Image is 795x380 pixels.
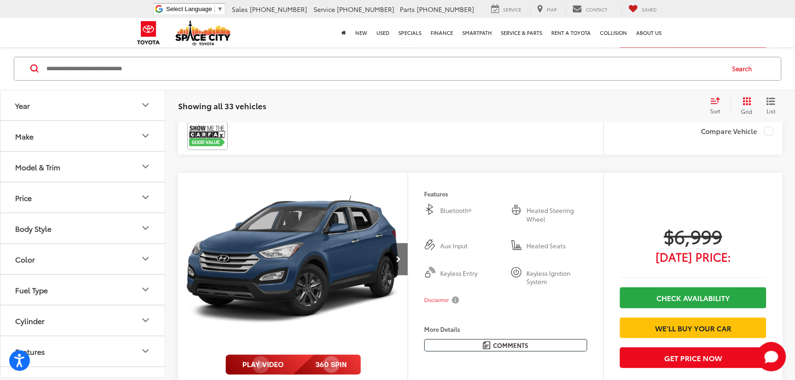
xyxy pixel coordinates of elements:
div: Model & Trim [140,161,151,172]
div: Fuel Type [140,284,151,295]
span: [PHONE_NUMBER] [337,5,394,14]
a: Service & Parts [496,18,547,47]
span: ​ [214,6,215,12]
a: Rent a Toyota [547,18,595,47]
span: Keyless Ignition System [526,269,587,286]
button: Grid View [730,96,759,115]
img: View CARFAX report [189,124,226,148]
div: Body Style [15,224,51,233]
span: Showing all 33 vehicles [178,100,266,111]
span: [PHONE_NUMBER] [250,5,307,14]
span: Heated Steering Wheel [526,206,587,223]
button: YearYear [0,90,166,120]
button: Fuel TypeFuel Type [0,275,166,305]
div: Price [15,193,32,202]
a: About Us [632,18,666,47]
span: Select Language [166,6,212,12]
a: Collision [595,18,632,47]
button: Get Price Now [620,347,766,368]
svg: Start Chat [756,342,786,371]
a: Check Availability [620,287,766,308]
div: Price [140,192,151,203]
span: Disclaimer [424,296,449,304]
button: List View [759,96,782,115]
a: Select Language​ [166,6,223,12]
a: Home [337,18,351,47]
span: Service [314,5,335,14]
span: Comments [493,341,528,350]
span: Keyless Entry [440,269,501,286]
a: Finance [426,18,458,47]
button: FeaturesFeatures [0,336,166,366]
div: Features [15,347,45,356]
img: full motion video [225,355,361,375]
button: Model & TrimModel & Trim [0,152,166,182]
span: ▼ [217,6,223,12]
a: We'll Buy Your Car [620,318,766,338]
div: Cylinder [15,316,45,325]
button: Next image [389,243,408,275]
span: Heated Seats [526,241,587,251]
span: Sales [232,5,248,14]
span: [DATE] Price: [620,252,766,261]
span: Service [503,6,521,13]
button: Toggle Chat Window [756,342,786,371]
span: Saved [642,6,657,13]
div: Features [140,346,151,357]
span: List [766,106,775,114]
a: My Saved Vehicles [621,4,664,14]
div: 2013 Hyundai Santa Fe Sport 2.0L Turbo 0 [178,173,409,346]
span: Aux Input [440,241,501,251]
button: PricePrice [0,183,166,212]
button: Comments [424,339,587,352]
span: $6,999 [620,224,766,247]
img: Space City Toyota [175,20,230,45]
div: Year [140,100,151,111]
label: Compare Vehicle [701,127,773,136]
input: Search by Make, Model, or Keyword [45,57,723,79]
img: 2013 Hyundai Santa Fe Sport 2.0L Turbo [178,173,409,346]
span: Contact [586,6,607,13]
img: Comments [483,341,490,349]
div: Year [15,101,30,110]
button: ColorColor [0,244,166,274]
div: Color [15,255,35,263]
a: Service [484,4,528,14]
button: MakeMake [0,121,166,151]
div: Color [140,253,151,264]
span: Map [547,6,557,13]
a: Contact [565,4,614,14]
h4: Features [424,190,587,197]
div: Make [140,130,151,141]
span: Grid [741,107,752,115]
span: [PHONE_NUMBER] [417,5,474,14]
a: Map [530,4,564,14]
button: Body StyleBody Style [0,213,166,243]
span: Parts [400,5,415,14]
button: Disclaimer [424,291,461,310]
div: Model & Trim [15,162,60,171]
span: Bluetooth® [440,206,501,223]
button: CylinderCylinder [0,306,166,335]
a: SmartPath [458,18,496,47]
a: Used [372,18,394,47]
img: Toyota [131,18,166,48]
div: Cylinder [140,315,151,326]
div: Fuel Type [15,285,48,294]
h4: More Details [424,326,587,332]
a: Specials [394,18,426,47]
button: Search [723,57,765,80]
span: Sort [710,106,720,114]
div: Body Style [140,223,151,234]
a: 2013 Hyundai Santa Fe Sport 2.0L Turbo2013 Hyundai Santa Fe Sport 2.0L Turbo2013 Hyundai Santa Fe... [178,173,409,346]
a: New [351,18,372,47]
div: Make [15,132,34,140]
button: Select sort value [705,96,730,115]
